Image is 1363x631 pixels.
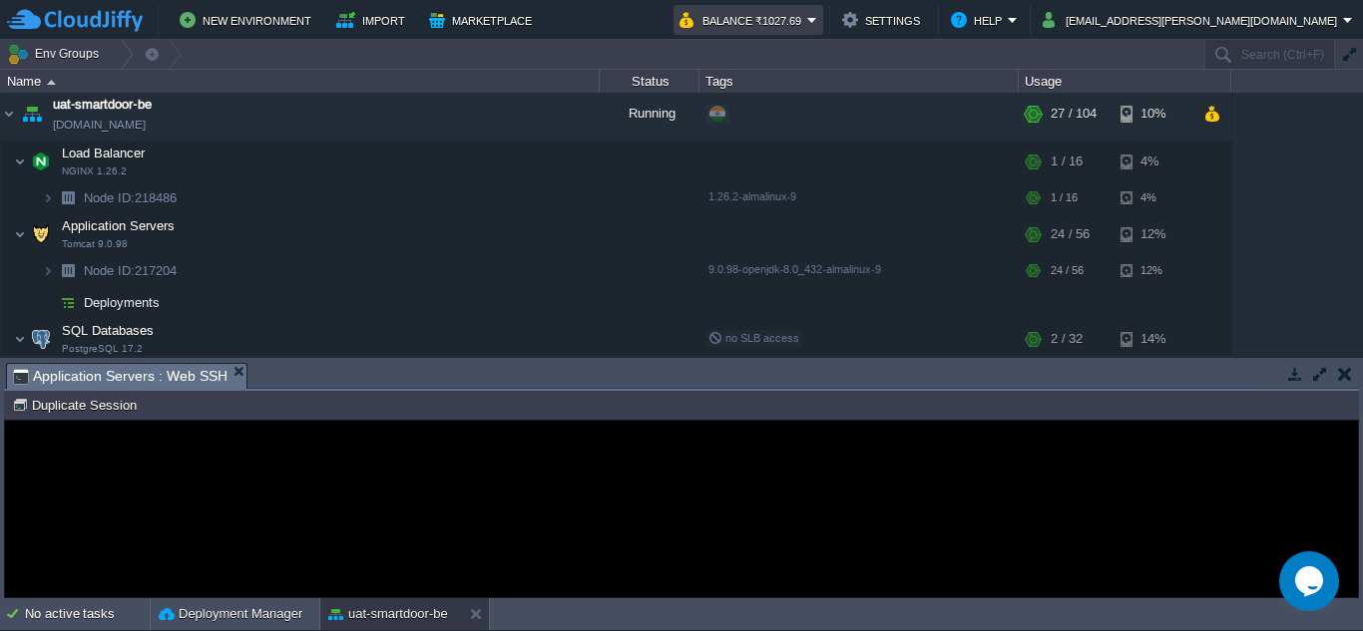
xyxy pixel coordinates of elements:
a: SQL DatabasesPostgreSQL 17.2 [60,328,157,343]
a: Application ServersTomcat 9.0.98 [60,223,178,238]
span: PostgreSQL 17.2 [62,348,143,360]
div: 2 / 32 [1051,324,1083,364]
div: No active tasks [25,598,150,630]
span: 217204 [82,267,180,284]
div: 12% [1121,219,1185,259]
button: Import [336,8,411,32]
img: AMDAwAAAACH5BAEAAAAALAAAAAABAAEAAAICRAEAOw== [54,292,82,323]
div: Usage [1020,70,1230,93]
span: no SLB access [708,337,799,349]
img: AMDAwAAAACH5BAEAAAAALAAAAAABAAEAAAICRAEAOw== [18,92,46,146]
div: 24 / 56 [1051,260,1084,291]
div: 27 / 104 [1051,92,1097,146]
img: AMDAwAAAACH5BAEAAAAALAAAAAABAAEAAAICRAEAOw== [27,147,55,186]
span: Load Balancer [60,150,148,166]
span: SQL Databases [60,327,157,344]
a: uat-smartdoor-be [53,100,152,120]
img: AMDAwAAAACH5BAEAAAAALAAAAAABAAEAAAICRAEAOw== [1,92,17,146]
span: 1.26.2-almalinux-9 [708,195,796,207]
img: AMDAwAAAACH5BAEAAAAALAAAAAABAAEAAAICRAEAOw== [54,187,82,218]
div: 4% [1121,187,1185,218]
div: 14% [1121,324,1185,364]
span: Application Servers [60,222,178,239]
div: 10% [1121,92,1185,146]
button: Deployment Manager [159,604,302,624]
button: uat-smartdoor-be [328,604,448,624]
img: AMDAwAAAACH5BAEAAAAALAAAAAABAAEAAAICRAEAOw== [42,260,54,291]
div: 12% [1121,260,1185,291]
div: 1 / 16 [1051,187,1078,218]
img: CloudJiffy [7,8,143,33]
h1: Error [453,23,900,62]
div: Status [601,70,698,93]
a: [DOMAIN_NAME] [53,120,146,140]
button: Balance ₹1027.69 [680,8,807,32]
button: Marketplace [429,8,538,32]
div: 4% [1121,147,1185,186]
button: Env Groups [7,40,106,68]
span: 218486 [82,194,180,211]
a: Load BalancerNGINX 1.26.2 [60,151,148,165]
button: Settings [842,8,926,32]
img: AMDAwAAAACH5BAEAAAAALAAAAAABAAEAAAICRAEAOw== [27,219,55,259]
button: Duplicate Session [12,396,143,414]
img: AMDAwAAAACH5BAEAAAAALAAAAAABAAEAAAICRAEAOw== [14,147,26,186]
span: 9.0.98-openjdk-8.0_432-almalinux-9 [708,268,881,280]
div: 24 / 56 [1051,219,1090,259]
img: AMDAwAAAACH5BAEAAAAALAAAAAABAAEAAAICRAEAOw== [27,324,55,364]
a: Node ID:217204 [82,267,180,284]
iframe: chat widget [1279,551,1343,611]
span: Tomcat 9.0.98 [62,243,128,255]
div: Tags [700,70,1018,93]
span: Application Servers : Web SSH [13,364,227,389]
div: Running [600,92,699,146]
button: [EMAIL_ADDRESS][PERSON_NAME][DOMAIN_NAME] [1043,8,1343,32]
a: Node ID:218486 [82,194,180,211]
img: AMDAwAAAACH5BAEAAAAALAAAAAABAAEAAAICRAEAOw== [42,187,54,218]
span: Node ID: [84,195,135,210]
span: Node ID: [84,268,135,283]
img: AMDAwAAAACH5BAEAAAAALAAAAAABAAEAAAICRAEAOw== [42,292,54,323]
div: 1 / 16 [1051,147,1083,186]
img: AMDAwAAAACH5BAEAAAAALAAAAAABAAEAAAICRAEAOw== [14,324,26,364]
img: AMDAwAAAACH5BAEAAAAALAAAAAABAAEAAAICRAEAOw== [14,219,26,259]
div: Name [2,70,599,93]
p: An error has occurred and this action cannot be completed. If the problem persists, please notify... [453,78,900,138]
button: New Environment [180,8,317,32]
img: AMDAwAAAACH5BAEAAAAALAAAAAABAAEAAAICRAEAOw== [47,80,56,85]
img: AMDAwAAAACH5BAEAAAAALAAAAAABAAEAAAICRAEAOw== [54,260,82,291]
span: NGINX 1.26.2 [62,170,127,182]
button: Help [951,8,1008,32]
a: Deployments [82,299,163,316]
